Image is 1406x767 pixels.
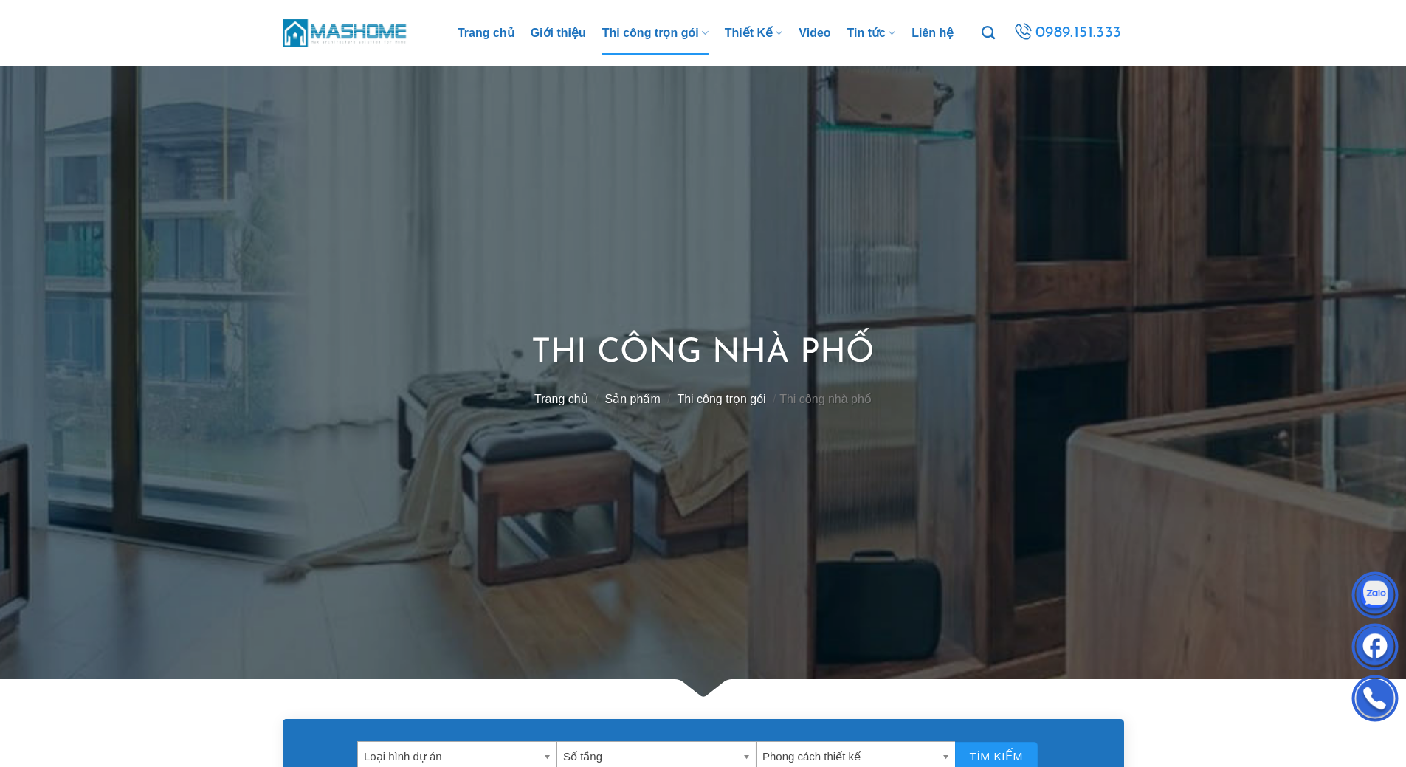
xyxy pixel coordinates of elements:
[725,11,783,55] a: Thiết Kế
[531,11,586,55] a: Giới thiệu
[799,11,830,55] a: Video
[1035,21,1122,46] span: 0989.151.333
[912,11,954,55] a: Liên hệ
[667,393,670,405] span: /
[1353,678,1397,723] img: Phone
[458,11,514,55] a: Trang chủ
[531,332,875,376] h1: Thi công nhà phố
[847,11,896,55] a: Tin tức
[1353,627,1397,671] img: Facebook
[534,393,588,405] a: Trang chủ
[1011,20,1124,47] a: 0989.151.333
[531,392,875,406] nav: Thi công nhà phố
[283,17,408,49] img: MasHome – Tổng Thầu Thiết Kế Và Xây Nhà Trọn Gói
[605,393,661,405] a: Sản phẩm
[677,393,765,405] a: Thi công trọn gói
[1353,575,1397,619] img: Zalo
[982,18,995,49] a: Tìm kiếm
[602,11,709,55] a: Thi công trọn gói
[773,393,776,405] span: /
[595,393,598,405] span: /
